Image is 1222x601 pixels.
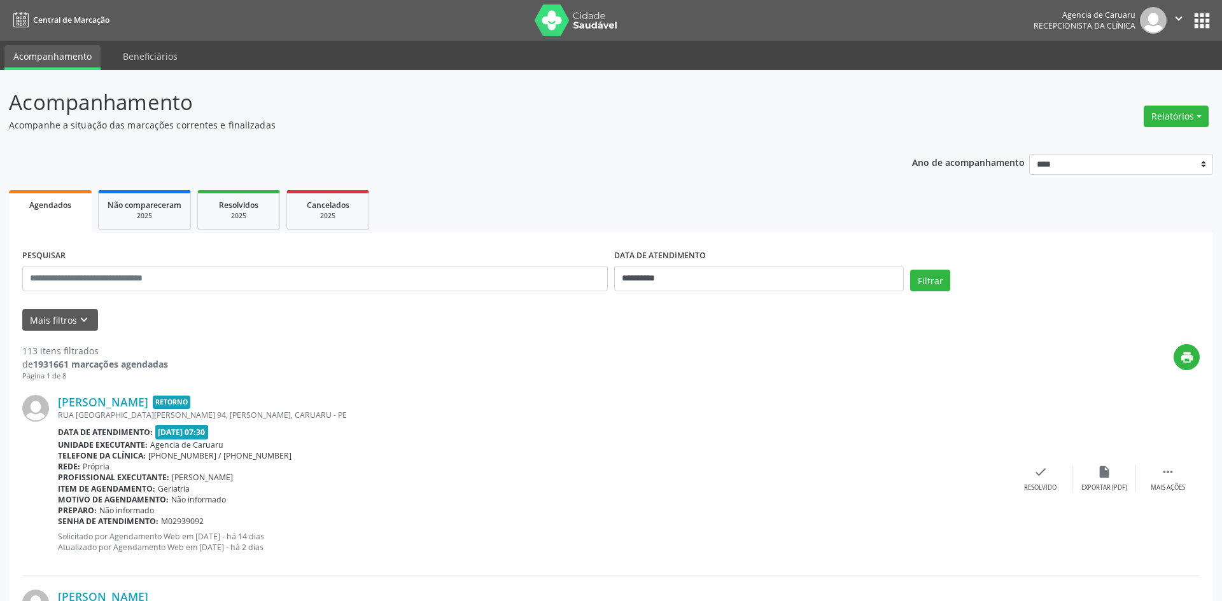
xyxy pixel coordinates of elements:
img: img [1140,7,1167,34]
label: DATA DE ATENDIMENTO [614,246,706,266]
span: Não informado [171,494,226,505]
b: Item de agendamento: [58,483,155,494]
span: Própria [83,461,109,472]
div: 113 itens filtrados [22,344,168,357]
span: Recepcionista da clínica [1034,20,1135,31]
img: img [22,395,49,422]
span: [PHONE_NUMBER] / [PHONE_NUMBER] [148,450,291,461]
i: print [1180,350,1194,364]
a: Acompanhamento [4,45,101,70]
b: Rede: [58,461,80,472]
div: 2025 [108,211,181,221]
div: de [22,357,168,371]
div: Resolvido [1024,483,1057,492]
button: Mais filtroskeyboard_arrow_down [22,309,98,331]
i: check [1034,465,1048,479]
label: PESQUISAR [22,246,66,266]
div: 2025 [296,211,360,221]
a: Beneficiários [114,45,186,67]
p: Ano de acompanhamento [912,154,1025,170]
span: [DATE] 07:30 [155,425,209,439]
a: Central de Marcação [9,10,109,31]
i:  [1161,465,1175,479]
span: Retorno [153,396,190,409]
span: Agendados [29,200,71,211]
div: Página 1 de 8 [22,371,168,382]
i: insert_drive_file [1097,465,1111,479]
div: 2025 [207,211,270,221]
div: Agencia de Caruaru [1034,10,1135,20]
i:  [1172,11,1186,25]
span: Agencia de Caruaru [150,439,223,450]
button: apps [1191,10,1213,32]
span: Não informado [99,505,154,516]
span: Não compareceram [108,200,181,211]
button: print [1174,344,1200,370]
div: Mais ações [1151,483,1185,492]
b: Profissional executante: [58,472,169,483]
button:  [1167,7,1191,34]
div: RUA [GEOGRAPHIC_DATA][PERSON_NAME] 94, [PERSON_NAME], CARUARU - PE [58,410,1009,420]
b: Data de atendimento: [58,427,153,438]
b: Unidade executante: [58,439,148,450]
p: Acompanhamento [9,86,852,118]
b: Senha de atendimento: [58,516,158,527]
b: Telefone da clínica: [58,450,146,461]
b: Preparo: [58,505,97,516]
span: Central de Marcação [33,15,109,25]
p: Acompanhe a situação das marcações correntes e finalizadas [9,118,852,132]
button: Relatórios [1144,106,1209,127]
strong: 1931661 marcações agendadas [33,358,168,370]
span: Resolvidos [219,200,258,211]
span: M02939092 [161,516,204,527]
div: Exportar (PDF) [1081,483,1127,492]
p: Solicitado por Agendamento Web em [DATE] - há 14 dias Atualizado por Agendamento Web em [DATE] - ... [58,531,1009,553]
i: keyboard_arrow_down [77,313,91,327]
span: [PERSON_NAME] [172,472,233,483]
a: [PERSON_NAME] [58,395,148,409]
span: Cancelados [307,200,349,211]
span: Geriatria [158,483,190,494]
b: Motivo de agendamento: [58,494,169,505]
button: Filtrar [910,270,950,291]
